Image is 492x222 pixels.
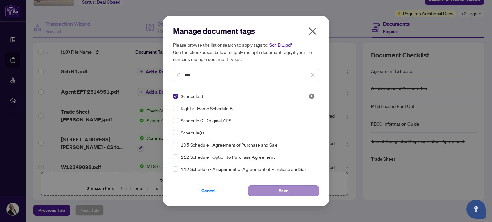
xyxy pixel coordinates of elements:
[181,105,233,112] span: Right at Home Schedule B
[181,141,278,148] span: 105 Schedule - Agreement of Purchase and Sale
[181,93,203,100] span: Schedule B
[279,186,289,196] span: Save
[466,200,486,219] button: Open asap
[173,26,319,36] h2: Manage document tags
[269,42,292,48] span: Sch B 1.pdf
[307,26,318,36] span: close
[181,153,275,160] span: 112 Schedule - Option to Purchase Agreement
[181,117,231,124] span: Schedule C - Original APS
[181,165,308,172] span: 142 Schedule - Assignment of Agreement of Purchase and Sale
[173,41,319,63] h5: Please browse the list or search to apply tags to: Use the checkboxes below to apply multiple doc...
[310,73,315,77] span: close
[308,93,315,99] span: Pending Review
[308,93,315,99] img: status
[181,129,204,136] span: Schedule(s)
[248,185,319,196] button: Save
[173,185,244,196] button: Cancel
[201,186,216,196] span: Cancel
